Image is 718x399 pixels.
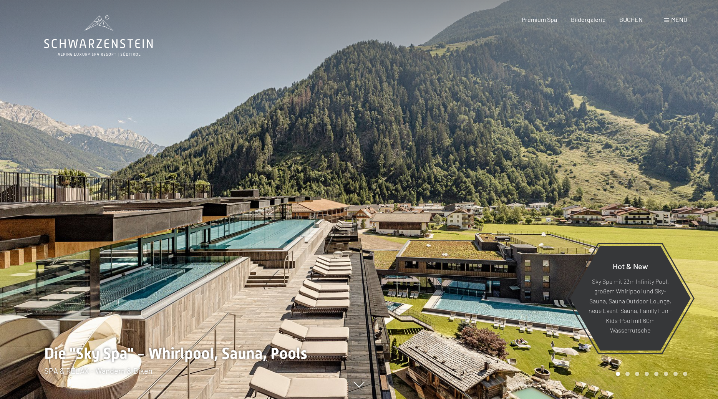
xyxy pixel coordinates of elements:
span: Hot & New [613,261,648,270]
div: Carousel Page 7 [673,372,678,376]
a: Bildergalerie [571,16,606,23]
a: BUCHEN [619,16,643,23]
div: Carousel Page 6 [664,372,668,376]
div: Carousel Page 3 [635,372,639,376]
a: Hot & New Sky Spa mit 23m Infinity Pool, großem Whirlpool und Sky-Sauna, Sauna Outdoor Lounge, ne... [569,245,691,351]
a: Premium Spa [522,16,557,23]
div: Carousel Page 2 [625,372,630,376]
div: Carousel Pagination [613,372,687,376]
p: Sky Spa mit 23m Infinity Pool, großem Whirlpool und Sky-Sauna, Sauna Outdoor Lounge, neue Event-S... [589,276,672,335]
div: Carousel Page 4 [645,372,649,376]
div: Carousel Page 8 [683,372,687,376]
div: Carousel Page 5 [654,372,658,376]
span: Menü [671,16,687,23]
div: Carousel Page 1 (Current Slide) [616,372,620,376]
